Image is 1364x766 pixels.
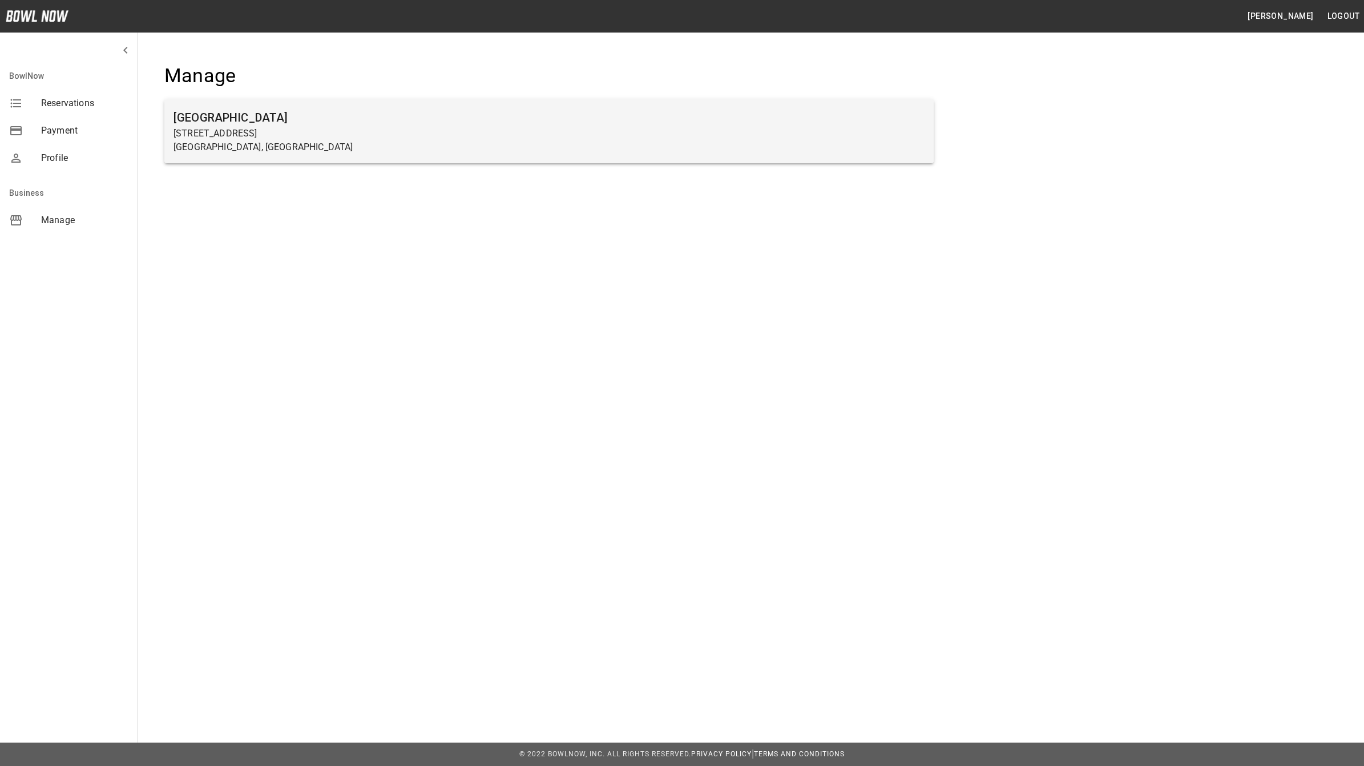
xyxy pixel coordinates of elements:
[41,151,128,165] span: Profile
[173,127,925,140] p: [STREET_ADDRESS]
[173,108,925,127] h6: [GEOGRAPHIC_DATA]
[1323,6,1364,27] button: Logout
[519,750,691,758] span: © 2022 BowlNow, Inc. All Rights Reserved.
[754,750,845,758] a: Terms and Conditions
[164,64,934,88] h4: Manage
[41,124,128,138] span: Payment
[41,96,128,110] span: Reservations
[41,213,128,227] span: Manage
[691,750,752,758] a: Privacy Policy
[173,140,925,154] p: [GEOGRAPHIC_DATA], [GEOGRAPHIC_DATA]
[1243,6,1318,27] button: [PERSON_NAME]
[6,10,68,22] img: logo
